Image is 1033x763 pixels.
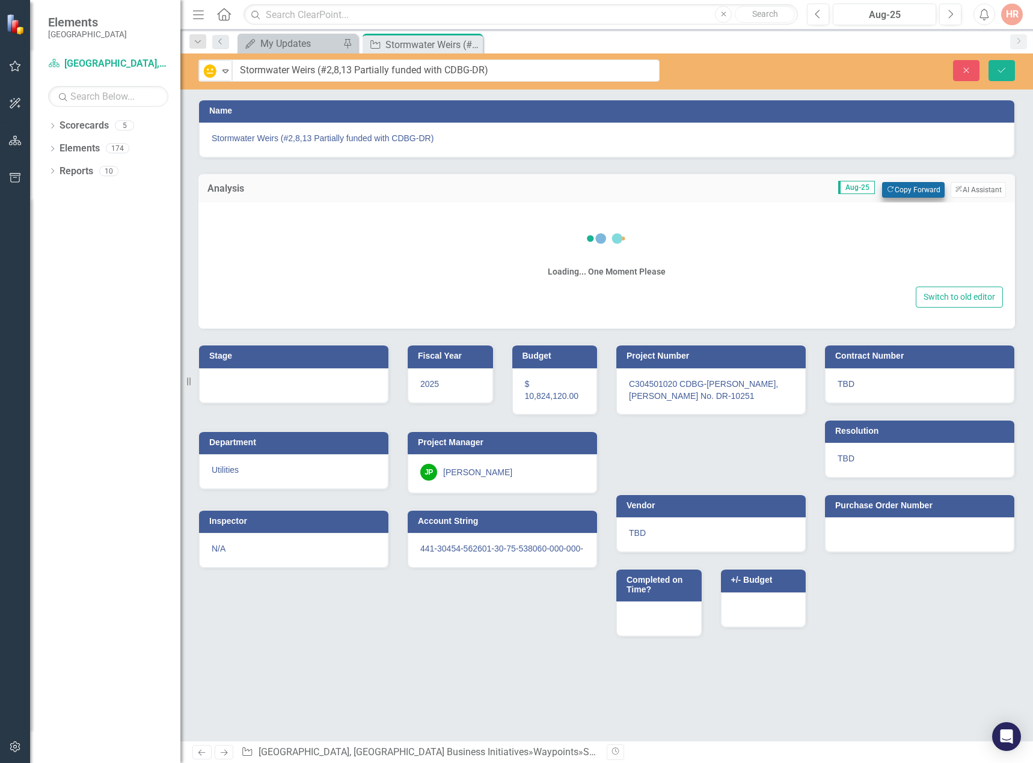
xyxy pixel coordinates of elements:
[418,351,487,360] h3: Fiscal Year
[203,64,217,78] img: In Progress
[992,722,1021,751] div: Open Intercom Messenger
[115,121,134,131] div: 5
[525,379,579,401] span: $ 10,824,120.00
[60,165,93,178] a: Reports
[212,544,225,553] span: N/A
[241,36,340,51] a: My Updates
[951,182,1006,198] button: AI Assistant
[209,106,1008,115] h3: Name
[838,379,854,389] span: TBD
[209,438,382,447] h3: Department
[60,142,100,156] a: Elements
[752,9,778,19] span: Search
[916,287,1003,308] button: Switch to old editor
[244,4,798,25] input: Search ClearPoint...
[260,36,340,51] div: My Updates
[627,501,800,510] h3: Vendor
[48,15,127,29] span: Elements
[533,746,578,758] a: Waypoints
[629,379,778,401] span: C304501020 CDBG-[PERSON_NAME], [PERSON_NAME] No. DR-10251
[627,576,696,594] h3: Completed on Time?
[548,266,666,278] div: Loading... One Moment Please
[735,6,795,23] button: Search
[629,528,646,538] span: TBD
[882,182,944,198] button: Copy Forward
[443,466,512,478] div: [PERSON_NAME]
[212,465,239,475] span: Utilities
[838,454,854,463] span: TBD
[837,8,932,22] div: Aug-25
[6,14,27,35] img: ClearPoint Strategy
[99,166,118,176] div: 10
[106,144,129,154] div: 174
[420,464,437,481] div: JP
[583,746,832,758] div: Stormwater Weirs (#2,8,13 Partially funded with CDBG-DR)
[835,427,1008,436] h3: Resolution
[838,181,875,194] span: Aug-25
[523,351,592,360] h3: Budget
[420,544,583,553] span: 441-30454-562601-30-75-538060-000-000-
[835,501,1008,510] h3: Purchase Order Number
[48,29,127,39] small: [GEOGRAPHIC_DATA]
[209,517,382,526] h3: Inspector
[1001,4,1023,25] button: HR
[627,351,800,360] h3: Project Number
[385,37,480,52] div: Stormwater Weirs (#2,8,13 Partially funded with CDBG-DR)
[731,576,800,585] h3: +/- Budget
[207,183,351,194] h3: Analysis
[418,517,591,526] h3: Account String
[48,86,168,107] input: Search Below...
[835,351,1008,360] h3: Contract Number
[209,351,382,360] h3: Stage
[259,746,529,758] a: [GEOGRAPHIC_DATA], [GEOGRAPHIC_DATA] Business Initiatives
[241,746,598,759] div: » »
[833,4,936,25] button: Aug-25
[48,57,168,71] a: [GEOGRAPHIC_DATA], [GEOGRAPHIC_DATA] Business Initiatives
[212,132,1002,144] span: Stormwater Weirs (#2,8,13 Partially funded with CDBG-DR)
[418,438,591,447] h3: Project Manager
[232,59,660,82] input: This field is required
[420,379,439,389] span: 2025
[60,119,109,133] a: Scorecards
